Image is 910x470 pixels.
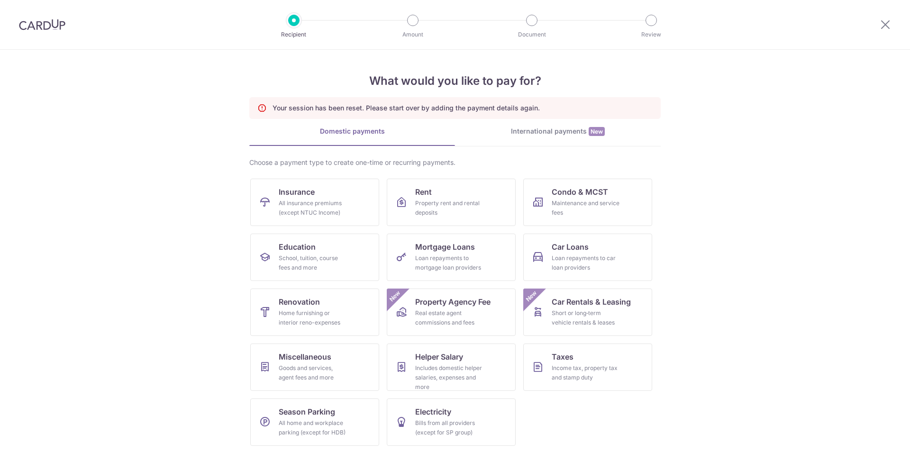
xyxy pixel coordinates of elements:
[250,289,379,336] a: RenovationHome furnishing or interior reno-expenses
[552,308,620,327] div: Short or long‑term vehicle rentals & leases
[378,30,448,39] p: Amount
[616,30,686,39] p: Review
[279,241,316,253] span: Education
[552,253,620,272] div: Loan repayments to car loan providers
[250,343,379,391] a: MiscellaneousGoods and services, agent fees and more
[415,308,483,327] div: Real estate agent commissions and fees
[250,398,379,446] a: Season ParkingAll home and workplace parking (except for HDB)
[552,363,620,382] div: Income tax, property tax and stamp duty
[249,72,661,90] h4: What would you like to pay for?
[387,289,403,304] span: New
[524,289,539,304] span: New
[415,241,475,253] span: Mortgage Loans
[552,296,631,307] span: Car Rentals & Leasing
[279,199,347,217] div: All insurance premiums (except NTUC Income)
[552,241,589,253] span: Car Loans
[387,234,516,281] a: Mortgage LoansLoan repayments to mortgage loan providers
[415,199,483,217] div: Property rent and rental deposits
[552,186,608,198] span: Condo & MCST
[497,30,567,39] p: Document
[387,289,516,336] a: Property Agency FeeReal estate agent commissions and feesNew
[455,127,661,136] div: International payments
[19,19,65,30] img: CardUp
[279,186,315,198] span: Insurance
[279,308,347,327] div: Home furnishing or interior reno-expenses
[552,351,573,362] span: Taxes
[415,406,451,417] span: Electricity
[387,179,516,226] a: RentProperty rent and rental deposits
[249,158,661,167] div: Choose a payment type to create one-time or recurring payments.
[279,296,320,307] span: Renovation
[279,253,347,272] div: School, tuition, course fees and more
[415,296,491,307] span: Property Agency Fee
[523,343,652,391] a: TaxesIncome tax, property tax and stamp duty
[250,179,379,226] a: InsuranceAll insurance premiums (except NTUC Income)
[415,186,432,198] span: Rent
[415,418,483,437] div: Bills from all providers (except for SP group)
[415,351,463,362] span: Helper Salary
[552,199,620,217] div: Maintenance and service fees
[279,418,347,437] div: All home and workplace parking (except for HDB)
[279,363,347,382] div: Goods and services, agent fees and more
[387,398,516,446] a: ElectricityBills from all providers (except for SP group)
[523,289,652,336] a: Car Rentals & LeasingShort or long‑term vehicle rentals & leasesNew
[249,127,455,136] div: Domestic payments
[259,30,329,39] p: Recipient
[523,234,652,281] a: Car LoansLoan repayments to car loan providers
[250,234,379,281] a: EducationSchool, tuition, course fees and more
[279,351,331,362] span: Miscellaneous
[415,363,483,392] div: Includes domestic helper salaries, expenses and more
[523,179,652,226] a: Condo & MCSTMaintenance and service fees
[415,253,483,272] div: Loan repayments to mortgage loan providers
[589,127,605,136] span: New
[387,343,516,391] a: Helper SalaryIncludes domestic helper salaries, expenses and more
[279,406,335,417] span: Season Parking
[273,103,540,113] p: Your session has been reset. Please start over by adding the payment details again.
